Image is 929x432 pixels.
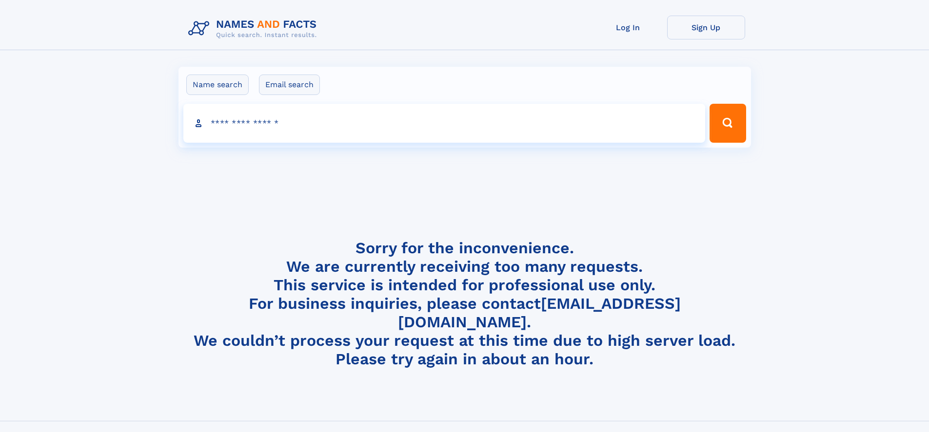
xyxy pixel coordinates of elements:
[184,16,325,42] img: Logo Names and Facts
[710,104,746,143] button: Search Button
[589,16,667,39] a: Log In
[259,75,320,95] label: Email search
[183,104,706,143] input: search input
[184,239,745,369] h4: Sorry for the inconvenience. We are currently receiving too many requests. This service is intend...
[186,75,249,95] label: Name search
[667,16,745,39] a: Sign Up
[398,294,681,331] a: [EMAIL_ADDRESS][DOMAIN_NAME]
